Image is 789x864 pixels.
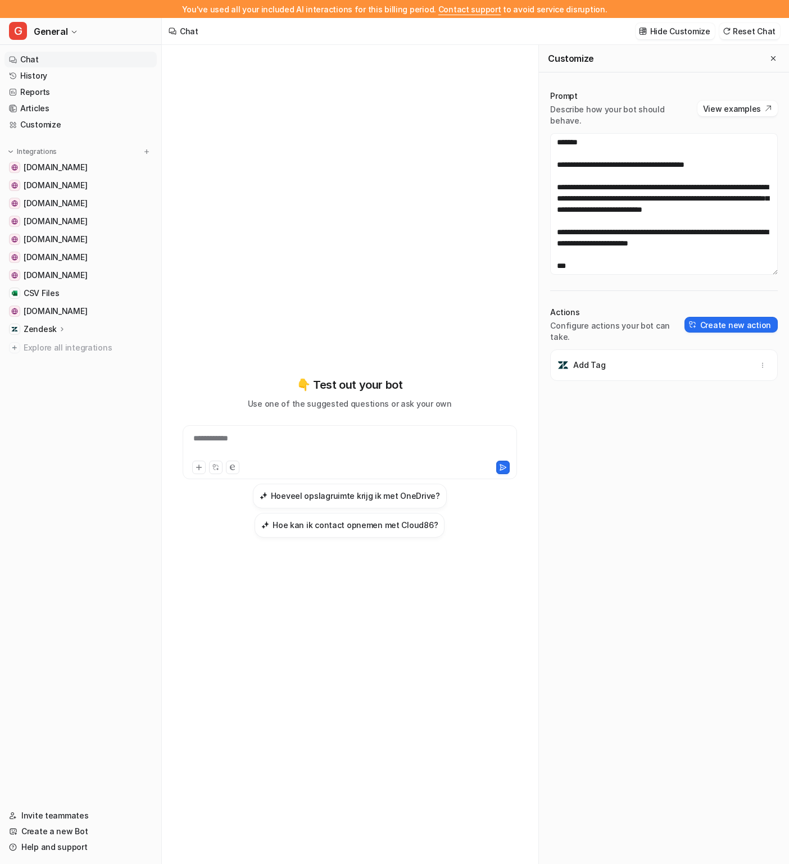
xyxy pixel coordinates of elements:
[4,117,157,133] a: Customize
[4,178,157,193] a: fluentsmtp.com[DOMAIN_NAME]
[24,339,152,357] span: Explore all integrations
[557,360,569,371] img: Add Tag icon
[719,23,780,39] button: Reset Chat
[24,270,87,281] span: [DOMAIN_NAME]
[11,326,18,333] img: Zendesk
[4,84,157,100] a: Reports
[636,23,715,39] button: Hide Customize
[24,306,87,317] span: [DOMAIN_NAME]
[4,101,157,116] a: Articles
[34,24,67,39] span: General
[11,164,18,171] img: cloud86.io
[4,231,157,247] a: docs.litespeedtech.com[DOMAIN_NAME]
[273,519,438,531] h3: Hoe kan ik contact opnemen met Cloud86?
[4,340,157,356] a: Explore all integrations
[248,398,452,410] p: Use one of the suggested questions or ask your own
[11,254,18,261] img: contactform7.com
[11,200,18,207] img: developers.cloudflare.com
[697,101,778,116] button: View examples
[548,53,593,64] h2: Customize
[7,148,15,156] img: expand menu
[11,218,18,225] img: www.cloudflare.com
[255,513,445,538] button: Hoe kan ik contact opnemen met Cloud86?Hoe kan ik contact opnemen met Cloud86?
[17,147,57,156] p: Integrations
[11,308,18,315] img: support.google.com
[24,216,87,227] span: [DOMAIN_NAME]
[4,303,157,319] a: support.google.com[DOMAIN_NAME]
[650,25,710,37] p: Hide Customize
[253,484,447,508] button: Hoeveel opslagruimte krijg ik met OneDrive?Hoeveel opslagruimte krijg ik met OneDrive?
[4,285,157,301] a: CSV FilesCSV Files
[24,180,87,191] span: [DOMAIN_NAME]
[4,213,157,229] a: www.cloudflare.com[DOMAIN_NAME]
[9,342,20,353] img: explore all integrations
[24,252,87,263] span: [DOMAIN_NAME]
[24,234,87,245] span: [DOMAIN_NAME]
[4,160,157,175] a: cloud86.io[DOMAIN_NAME]
[11,290,18,297] img: CSV Files
[550,320,684,343] p: Configure actions your bot can take.
[260,492,267,500] img: Hoeveel opslagruimte krijg ik met OneDrive?
[24,198,87,209] span: [DOMAIN_NAME]
[723,27,731,35] img: reset
[24,162,87,173] span: [DOMAIN_NAME]
[180,25,198,37] div: Chat
[550,104,697,126] p: Describe how your bot should behave.
[4,808,157,824] a: Invite teammates
[4,824,157,839] a: Create a new Bot
[689,321,697,329] img: create-action-icon.svg
[573,360,605,371] p: Add Tag
[297,376,402,393] p: 👇 Test out your bot
[271,490,440,502] h3: Hoeveel opslagruimte krijg ik met OneDrive?
[4,249,157,265] a: contactform7.com[DOMAIN_NAME]
[24,324,57,335] p: Zendesk
[639,27,647,35] img: customize
[11,182,18,189] img: fluentsmtp.com
[550,307,684,318] p: Actions
[4,267,157,283] a: www.wpbeginner.com[DOMAIN_NAME]
[143,148,151,156] img: menu_add.svg
[4,68,157,84] a: History
[11,236,18,243] img: docs.litespeedtech.com
[684,317,778,333] button: Create new action
[4,52,157,67] a: Chat
[9,22,27,40] span: G
[767,52,780,65] button: Close flyout
[550,90,697,102] p: Prompt
[261,521,269,529] img: Hoe kan ik contact opnemen met Cloud86?
[4,839,157,855] a: Help and support
[24,288,59,299] span: CSV Files
[438,4,501,14] span: Contact support
[4,195,157,211] a: developers.cloudflare.com[DOMAIN_NAME]
[11,272,18,279] img: www.wpbeginner.com
[4,146,60,157] button: Integrations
